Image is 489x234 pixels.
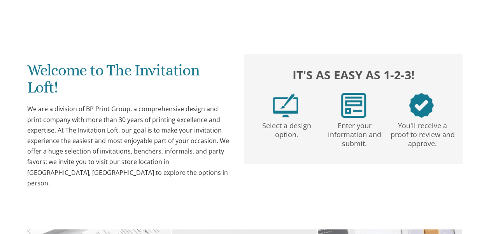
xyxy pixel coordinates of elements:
h2: It's as easy as 1-2-3! [252,66,456,83]
div: We are a division of BP Print Group, a comprehensive design and print company with more than 30 y... [27,104,231,189]
p: You'll receive a proof to review and approve. [390,118,455,148]
h1: Welcome to The Invitation Loft! [27,62,231,102]
img: step3.png [409,93,434,118]
img: step1.png [273,93,298,118]
p: Select a design option. [254,118,319,139]
img: step2.png [341,93,366,118]
p: Enter your information and submit. [322,118,387,148]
